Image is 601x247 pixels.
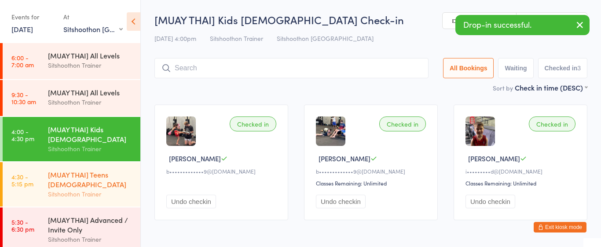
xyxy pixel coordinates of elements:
div: [MUAY THAI] Teens [DEMOGRAPHIC_DATA] [48,170,133,189]
a: [DATE] [11,24,33,34]
time: 5:30 - 6:30 pm [11,218,34,232]
button: Exit kiosk mode [534,222,586,232]
div: Sitshoothon Trainer [48,234,133,244]
div: Checked in [529,116,575,131]
div: Sitshoothon Trainer [48,144,133,154]
div: Drop-in successful. [455,15,590,35]
div: [MUAY THAI] All Levels [48,87,133,97]
img: image1749102505.png [465,116,495,146]
button: Checked in3 [538,58,588,78]
span: Sitshoothon [GEOGRAPHIC_DATA] [277,34,374,43]
a: 6:00 -7:00 am[MUAY THAI] All LevelsSitshoothon Trainer [3,43,140,79]
div: [MUAY THAI] Kids [DEMOGRAPHIC_DATA] [48,124,133,144]
span: [PERSON_NAME] [169,154,221,163]
time: 6:00 - 7:00 am [11,54,34,68]
img: image1745481000.png [166,116,196,146]
button: Undo checkin [465,195,515,208]
input: Search [154,58,429,78]
a: 4:00 -4:30 pm[MUAY THAI] Kids [DEMOGRAPHIC_DATA]Sitshoothon Trainer [3,117,140,161]
img: image1745480298.png [316,116,345,146]
div: [MUAY THAI] Advanced / Invite Only [48,215,133,234]
div: Checked in [379,116,426,131]
div: At [63,10,123,24]
h2: [MUAY THAI] Kids [DEMOGRAPHIC_DATA] Check-in [154,12,587,27]
div: Check in time (DESC) [515,83,587,92]
button: Undo checkin [166,195,216,208]
div: Sitshoothon Trainer [48,60,133,70]
time: 4:00 - 4:30 pm [11,128,34,142]
button: Undo checkin [316,195,366,208]
div: i•••••••••d@[DOMAIN_NAME] [465,167,578,175]
button: Waiting [498,58,533,78]
div: b•••••••••••••9@[DOMAIN_NAME] [166,167,279,175]
time: 4:30 - 5:15 pm [11,173,33,187]
div: Sitshoothon Trainer [48,97,133,107]
a: 9:30 -10:30 am[MUAY THAI] All LevelsSitshoothon Trainer [3,80,140,116]
span: [PERSON_NAME] [319,154,370,163]
label: Sort by [493,84,513,92]
span: [PERSON_NAME] [468,154,520,163]
span: [DATE] 4:00pm [154,34,196,43]
div: b•••••••••••••9@[DOMAIN_NAME] [316,167,429,175]
div: Events for [11,10,55,24]
div: Classes Remaining: Unlimited [316,179,429,187]
div: Sitshoothon [GEOGRAPHIC_DATA] [63,24,123,34]
div: Sitshoothon Trainer [48,189,133,199]
a: 4:30 -5:15 pm[MUAY THAI] Teens [DEMOGRAPHIC_DATA]Sitshoothon Trainer [3,162,140,207]
span: Sitshoothon Trainer [210,34,263,43]
div: 3 [577,65,581,72]
div: Checked in [230,116,276,131]
div: Classes Remaining: Unlimited [465,179,578,187]
div: [MUAY THAI] All Levels [48,51,133,60]
button: All Bookings [443,58,494,78]
time: 9:30 - 10:30 am [11,91,36,105]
